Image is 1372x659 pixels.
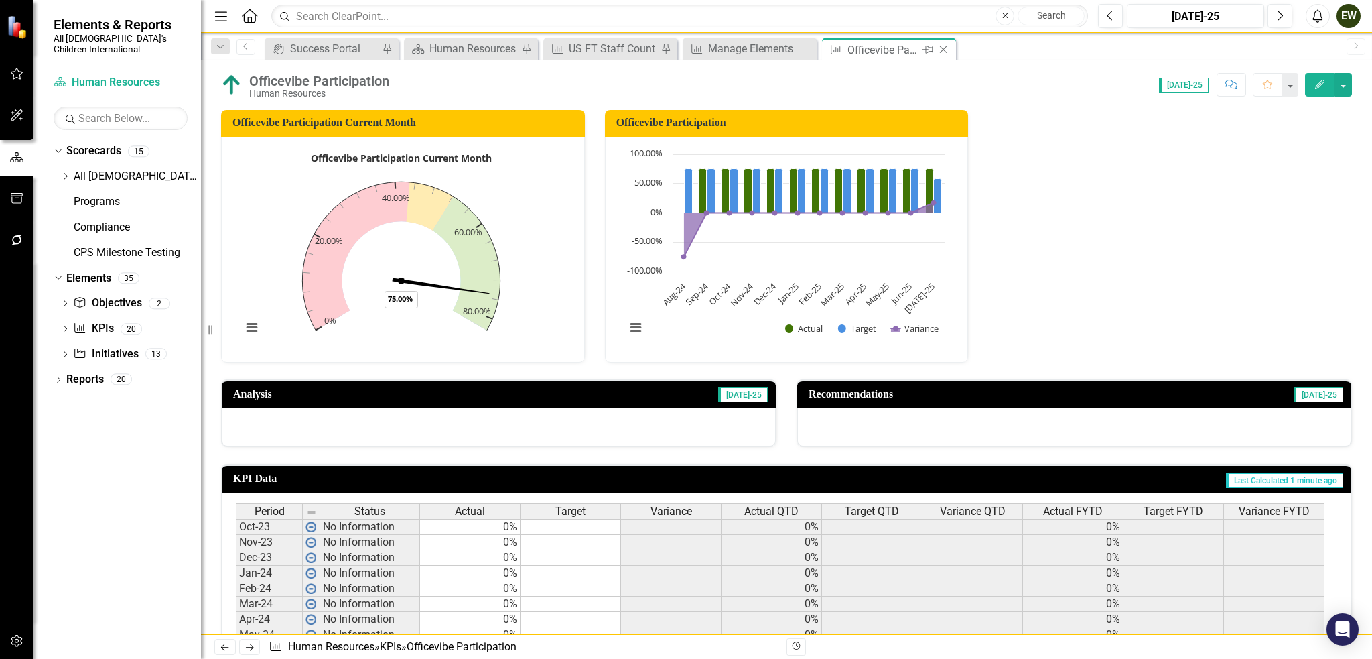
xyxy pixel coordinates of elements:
[1127,4,1264,28] button: [DATE]-25
[706,280,734,307] text: Oct-24
[221,74,243,96] img: Above Target
[1043,505,1103,518] span: Actual FYTD
[785,322,823,335] button: Show Actual
[420,612,521,627] td: 0%
[838,322,876,335] button: Show Target
[616,117,962,129] h3: Officevibe Participation
[866,168,874,213] path: Apr-25, 75. Target.
[54,75,188,91] a: Human Resources
[847,42,919,58] div: Officevibe Participation
[730,168,738,213] path: Oct-24, 75. Target.
[839,210,845,215] path: Mar-25, 0. Variance.
[902,168,910,213] path: Jun-25, 75. Actual.
[857,168,865,213] path: Apr-25, 75. Actual.
[1023,597,1123,612] td: 0%
[306,507,317,518] img: 8DAGhfEEPCf229AAAAAElFTkSuQmCC
[1336,4,1361,28] button: EW
[73,296,141,311] a: Objectives
[751,280,779,308] text: Dec-24
[420,627,521,643] td: 0%
[940,505,1006,518] span: Variance QTD
[128,145,149,157] div: 15
[73,347,138,362] a: Initiatives
[74,194,201,210] a: Programs
[255,505,285,518] span: Period
[54,33,188,55] small: All [DEMOGRAPHIC_DATA]'s Children International
[74,220,201,235] a: Compliance
[420,519,521,535] td: 0%
[388,294,413,304] text: 75.00%
[1294,387,1343,402] span: [DATE]-25
[744,505,799,518] span: Actual QTD
[320,581,420,597] td: No Information
[7,15,30,39] img: ClearPoint Strategy
[632,235,663,247] text: -50.00%
[1023,581,1123,597] td: 0%
[236,566,303,581] td: Jan-24
[420,597,521,612] td: 0%
[1023,519,1123,535] td: 0%
[774,168,782,213] path: Dec-24, 75. Target.
[843,168,851,213] path: Mar-25, 75. Target.
[54,17,188,33] span: Elements & Reports
[891,322,939,335] button: Show Variance
[236,550,303,566] td: Dec-23
[249,88,389,99] div: Human Resources
[820,168,828,213] path: Feb-25, 75. Target.
[320,550,420,566] td: No Information
[1037,10,1066,21] span: Search
[54,107,188,130] input: Search Below...
[236,612,303,627] td: Apr-24
[718,387,768,402] span: [DATE]-25
[320,612,420,627] td: No Information
[722,519,822,535] td: 0%
[1023,627,1123,643] td: 0%
[721,168,729,213] path: Oct-24, 75. Actual.
[752,168,760,213] path: Nov-24, 75. Target.
[797,168,805,213] path: Jan-25, 75. Target.
[707,168,715,213] path: Sep-24, 75. Target.
[908,210,913,215] path: Jun-25, 0. Variance.
[305,583,316,594] img: wPkqUstsMhMTgAAAABJRU5ErkJggg==
[1018,7,1085,25] button: Search
[315,235,343,247] text: 20.00%
[1239,505,1310,518] span: Variance FYTD
[236,627,303,643] td: May-24
[901,280,937,316] text: [DATE]-25
[726,210,732,215] path: Oct-24, 0. Variance.
[305,537,316,548] img: wPkqUstsMhMTgAAAABJRU5ErkJggg==
[392,278,489,295] path: 75. Actual.
[933,178,941,213] path: Jul-25, 58. Target.
[627,264,663,276] text: -100.00%
[320,627,420,643] td: No Information
[811,168,819,213] path: Feb-25, 75. Actual.
[1226,473,1343,488] span: Last Calculated 1 minute ago
[809,388,1143,400] h3: Recommendations
[722,566,822,581] td: 0%
[1131,9,1259,25] div: [DATE]-25
[722,627,822,643] td: 0%
[111,374,132,385] div: 20
[722,550,822,566] td: 0%
[619,147,951,349] svg: Interactive chart
[862,210,868,215] path: Apr-25, 0. Variance.
[569,40,657,57] div: US FT Staff Count
[463,305,491,317] text: 80.00%
[236,597,303,612] td: Mar-24
[626,318,645,337] button: View chart menu, Chart
[703,210,709,215] path: Sep-24, 0. Variance.
[271,5,1088,28] input: Search ClearPoint...
[749,210,754,215] path: Nov-24, 0. Variance.
[863,280,892,309] text: May-25
[232,117,578,129] h3: Officevibe Participation Current Month
[382,191,410,203] text: 40.00%
[66,271,111,286] a: Elements
[1159,78,1209,93] span: [DATE]-25
[429,40,518,57] div: Human Resources
[885,210,890,215] path: May-25, 0. Variance.
[708,40,813,57] div: Manage Elements
[795,210,800,215] path: Jan-25, 0. Variance.
[74,169,201,184] a: All [DEMOGRAPHIC_DATA]'s Children International
[305,552,316,563] img: wPkqUstsMhMTgAAAABJRU5ErkJggg==
[235,147,571,349] div: Officevibe Participation Current Month. Highcharts interactive chart.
